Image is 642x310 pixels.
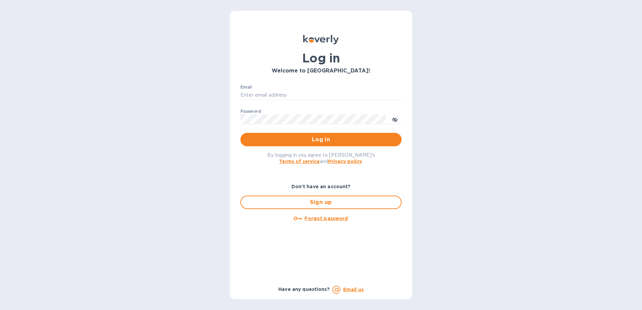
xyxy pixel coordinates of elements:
[240,85,252,89] label: Email
[343,287,364,292] a: Email us
[246,136,396,144] span: Log in
[303,35,339,44] img: Koverly
[240,90,402,100] input: Enter email address
[267,152,375,164] span: By logging in you agree to [PERSON_NAME]'s and .
[246,198,396,206] span: Sign up
[240,51,402,65] h1: Log in
[291,184,351,189] b: Don't have an account?
[240,68,402,74] h3: Welcome to [GEOGRAPHIC_DATA]!
[279,159,320,164] a: Terms of service
[240,196,402,209] button: Sign up
[388,112,402,126] button: toggle password visibility
[240,133,402,146] button: Log in
[278,287,330,292] b: Have any questions?
[240,109,261,113] label: Password
[328,159,362,164] a: Privacy policy
[305,216,348,221] u: Forgot password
